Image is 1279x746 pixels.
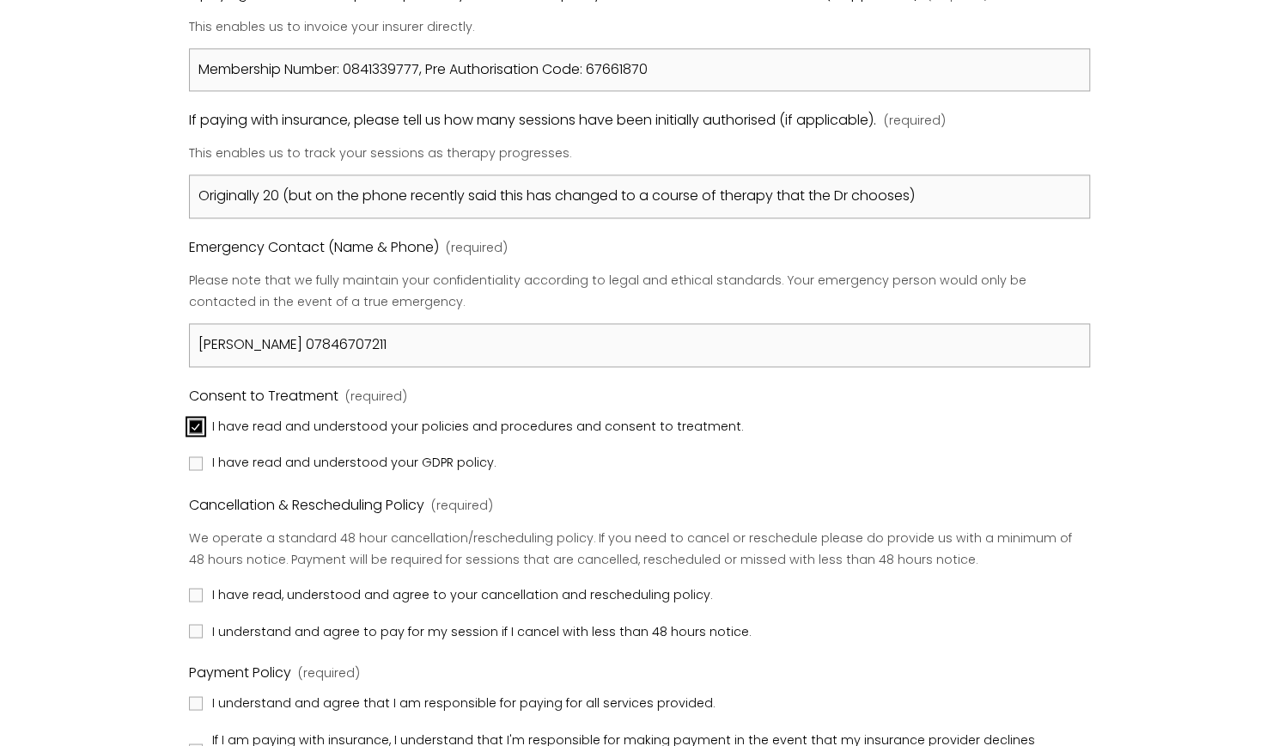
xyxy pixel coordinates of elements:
p: This enables us to track your sessions as therapy progresses. [189,137,1091,171]
input: I understand and agree that I am responsible for paying for all services provided. [189,696,203,710]
p: We operate a standard 48 hour cancellation/rescheduling policy. If you need to cancel or reschedu... [189,521,1091,577]
span: (required) [431,494,493,517]
span: (required) [446,237,508,260]
span: I have read and understood your GDPR policy. [212,452,496,474]
input: I have read and understood your policies and procedures and consent to treatment. [189,419,203,433]
p: This enables us to invoice your insurer directly. [189,10,1091,45]
p: Please note that we fully maintain your confidentiality according to legal and ethical standards.... [189,264,1091,320]
span: I have read and understood your policies and procedures and consent to treatment. [212,416,743,438]
span: I have read, understood and agree to your cancellation and rescheduling policy. [212,584,712,606]
span: Payment Policy [189,660,291,685]
span: Consent to Treatment [189,384,338,409]
span: (required) [298,662,360,684]
span: I understand and agree to pay for my session if I cancel with less than 48 hours notice. [212,621,751,643]
span: Emergency Contact (Name & Phone) [189,235,439,260]
span: (required) [883,110,945,132]
input: I have read, understood and agree to your cancellation and rescheduling policy. [189,588,203,602]
input: I have read and understood your GDPR policy. [189,456,203,470]
span: (required) [345,386,407,408]
span: If paying with insurance, please tell us how many sessions have been initially authorised (if app... [189,108,876,133]
input: I understand and agree to pay for my session if I cancel with less than 48 hours notice. [189,624,203,638]
span: Cancellation & Rescheduling Policy [189,492,424,517]
span: I understand and agree that I am responsible for paying for all services provided. [212,692,715,714]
